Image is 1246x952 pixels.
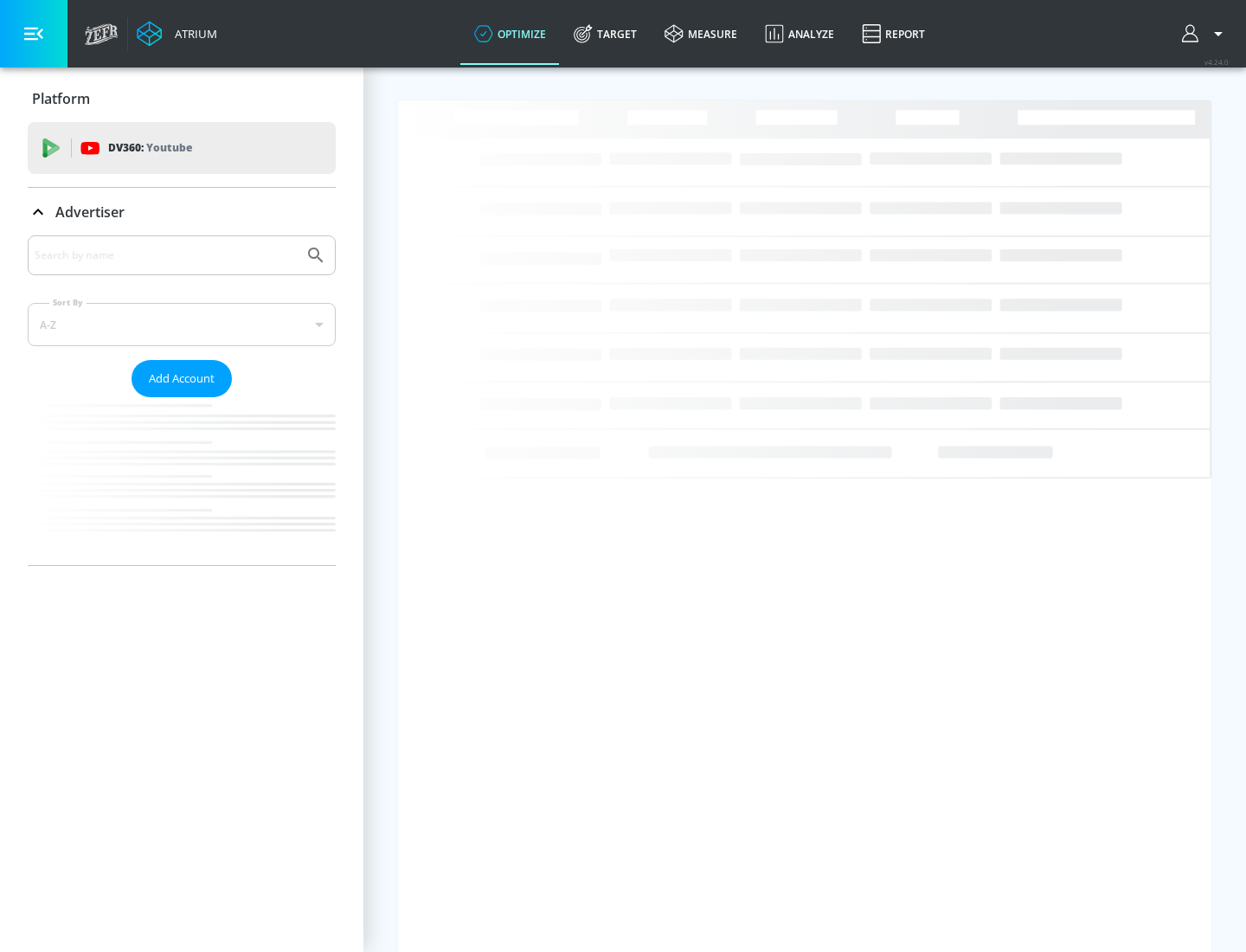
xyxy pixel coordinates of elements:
div: Platform [28,74,336,123]
span: Add Account [149,369,215,389]
a: optimize [460,3,560,65]
div: Atrium [168,26,217,42]
p: Platform [32,89,90,108]
a: Atrium [137,21,217,47]
p: Youtube [146,138,192,157]
div: Advertiser [28,235,336,565]
p: Advertiser [55,203,125,222]
div: Advertiser [28,188,336,236]
button: Add Account [132,360,232,397]
a: Report [848,3,939,65]
a: Analyze [751,3,848,65]
nav: list of Advertiser [28,397,336,565]
span: v 4.24.0 [1204,57,1229,67]
input: Search by name [35,244,297,267]
div: DV360: Youtube [28,122,336,174]
p: DV360: [108,138,192,158]
label: Sort By [49,297,87,308]
a: Target [560,3,651,65]
a: measure [651,3,751,65]
div: A-Z [28,303,336,346]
